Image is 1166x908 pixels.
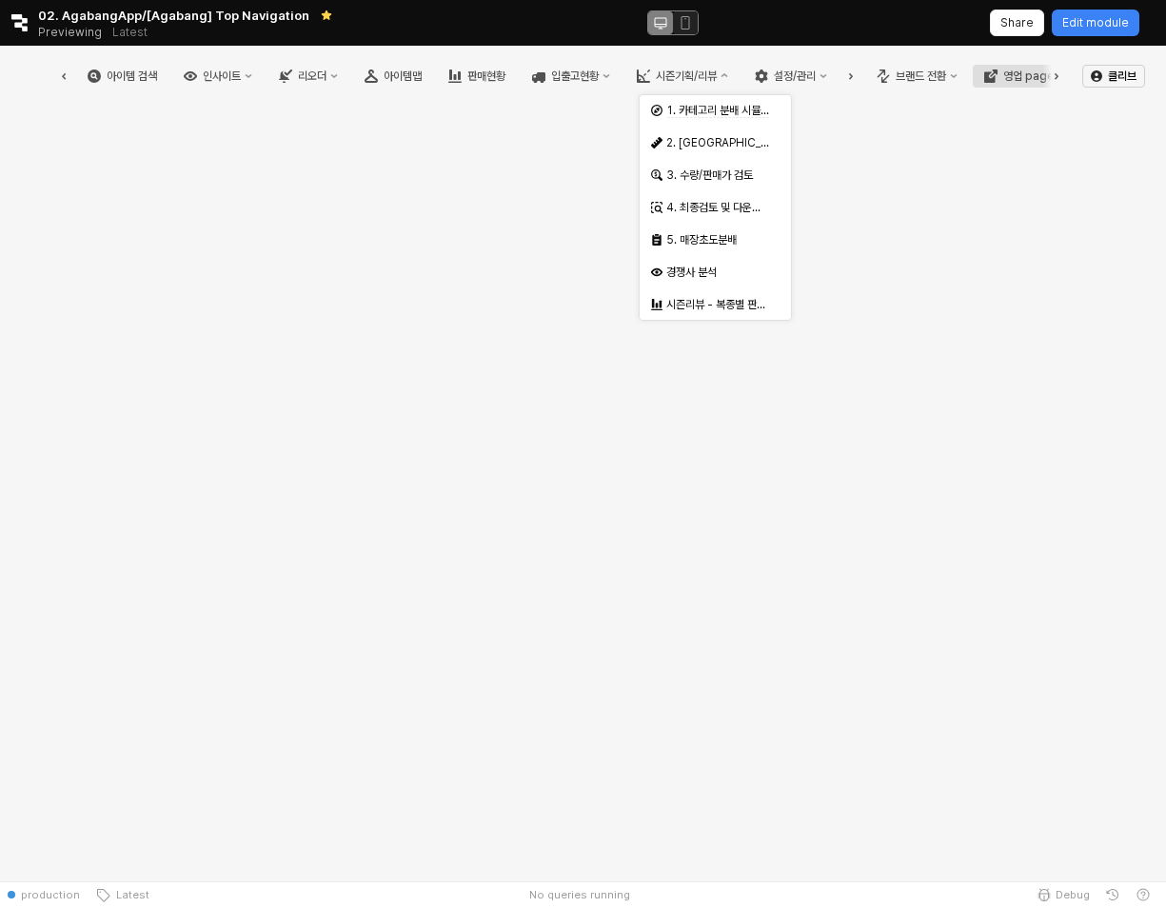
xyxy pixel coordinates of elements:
[666,265,768,280] div: 경쟁사 분석
[298,69,326,83] div: 리오더
[353,65,433,88] button: 아이템맵
[774,69,816,83] div: 설정/관리
[1003,69,1054,83] div: 영업 page
[865,65,969,88] button: 브랜드 전환
[76,65,168,88] button: 아이템 검색
[112,25,148,40] p: Latest
[38,6,309,25] span: 02. AgabangApp/[Agabang] Top Navigation
[896,69,946,83] div: 브랜드 전환
[172,65,264,88] button: 인사이트
[666,104,789,118] span: 1. 카테고리 분배 시뮬레이션
[521,65,622,88] button: 입출고현황
[1128,881,1158,908] button: Help
[656,69,717,83] div: 시즌기획/리뷰
[743,65,839,88] button: 설정/관리
[666,232,768,247] div: 5. 매장초도분배
[666,297,770,312] div: 시즌리뷰 - 복종별 판매율 비교
[551,69,599,83] div: 입출고현황
[267,65,349,88] button: 리오더
[38,23,102,42] span: Previewing
[1097,881,1128,908] button: History
[625,65,740,88] button: 시즌기획/리뷰
[1029,881,1097,908] button: Debug
[384,69,422,83] div: 아이템맵
[88,881,157,908] button: Latest
[1052,10,1139,36] button: Edit module
[467,69,505,83] div: 판매현황
[1062,15,1129,30] p: Edit module
[110,887,149,902] span: Latest
[107,69,157,83] div: 아이템 검색
[1056,887,1090,902] span: Debug
[990,10,1044,36] button: Share app
[1000,15,1034,30] p: Share
[666,168,768,183] div: 3. 수량/판매가 검토
[203,69,241,83] div: 인사이트
[437,65,517,88] button: 판매현황
[640,94,791,321] div: Select an option
[529,887,630,902] span: No queries running
[1108,69,1136,84] p: 클리브
[317,6,336,25] button: Remove app from favorites
[38,19,158,46] div: Previewing Latest
[1082,65,1145,88] button: 클리브
[666,135,770,150] div: 2. [GEOGRAPHIC_DATA]
[666,200,768,215] div: 4. 최종검토 및 다운로드
[102,19,158,46] button: Releases and History
[973,65,1065,88] button: 영업 page
[21,887,80,902] span: production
